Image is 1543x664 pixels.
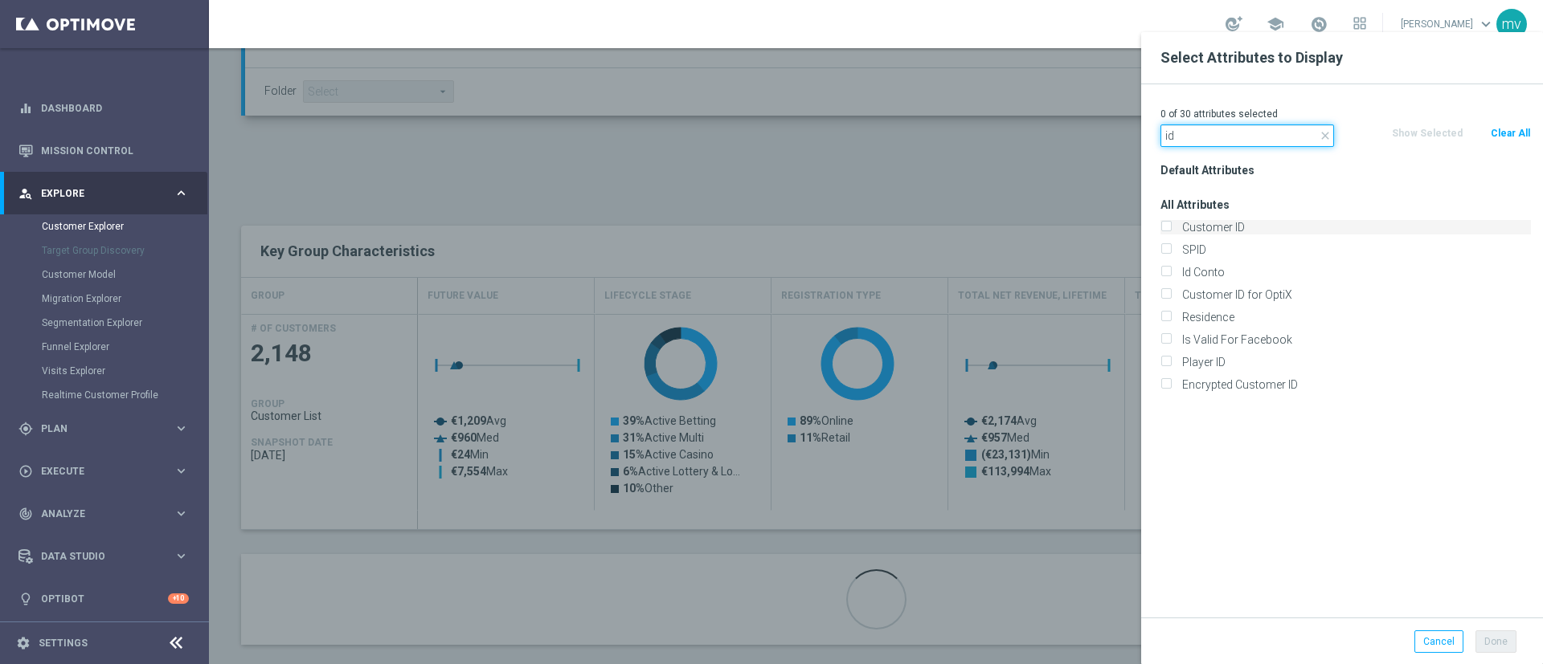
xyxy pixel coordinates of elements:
button: track_changes Analyze keyboard_arrow_right [18,507,190,520]
h3: All Attributes [1160,198,1531,212]
label: SPID [1177,242,1531,257]
div: Customer Model [42,263,207,287]
label: Customer ID for OptiX [1177,287,1531,302]
i: keyboard_arrow_right [174,548,189,564]
span: Explore [41,189,174,198]
button: gps_fixed Plan keyboard_arrow_right [18,422,190,435]
a: Mission Control [41,129,189,172]
div: Target Group Discovery [42,238,207,263]
p: 0 of 30 attributes selected [1160,108,1531,120]
button: lightbulb Optibot +10 [18,593,190,605]
i: keyboard_arrow_right [174,463,189,479]
button: Done [1475,630,1516,653]
a: Realtime Customer Profile [42,389,167,401]
div: Execute [18,464,174,479]
i: play_circle_outline [18,464,33,479]
span: school [1267,15,1284,33]
i: close [1319,129,1332,142]
h3: Default Attributes [1160,163,1531,177]
i: keyboard_arrow_right [174,185,189,201]
i: keyboard_arrow_right [174,421,189,436]
div: Customer Explorer [42,214,207,238]
label: Residence [1177,310,1531,324]
div: Migration Explorer [42,287,207,311]
a: [PERSON_NAME]keyboard_arrow_down [1399,12,1496,36]
div: Explore [18,186,174,201]
i: lightbulb [18,592,33,606]
button: person_search Explore keyboard_arrow_right [18,187,190,200]
a: Optibot [41,577,168,620]
a: Dashboard [41,87,189,129]
div: Data Studio [18,549,174,564]
div: mv [1496,9,1527,39]
button: equalizer Dashboard [18,102,190,115]
a: Customer Model [42,268,167,281]
span: Analyze [41,509,174,519]
span: Execute [41,466,174,476]
a: Segmentation Explorer [42,316,167,329]
a: Funnel Explorer [42,340,167,353]
a: Settings [39,638,88,648]
div: Visits Explorer [42,359,207,383]
input: Search [1160,124,1334,147]
i: person_search [18,186,33,201]
a: Customer Explorer [42,220,167,233]
a: Visits Explorer [42,365,167,377]
div: Funnel Explorer [42,335,207,359]
label: Is Valid For Facebook [1177,332,1531,347]
span: Data Studio [41,552,174,561]
div: Mission Control [18,129,189,172]
i: keyboard_arrow_right [174,506,189,521]
div: Realtime Customer Profile [42,383,207,407]
button: Clear All [1489,124,1532,142]
div: Segmentation Explorer [42,311,207,335]
div: Plan [18,422,174,436]
div: Dashboard [18,87,189,129]
label: Id Conto [1177,265,1531,279]
label: Encrypted Customer ID [1177,377,1531,392]
div: Analyze [18,507,174,521]
label: Customer ID [1177,220,1531,234]
button: play_circle_outline Execute keyboard_arrow_right [18,465,190,478]
div: Optibot [18,577,189,620]
div: +10 [168,593,189,604]
label: Player ID [1177,355,1531,369]
button: Data Studio keyboard_arrow_right [18,550,190,563]
i: track_changes [18,507,33,521]
i: settings [16,636,31,650]
a: Migration Explorer [42,292,167,305]
button: Cancel [1414,630,1463,653]
span: Plan [41,424,174,434]
i: gps_fixed [18,422,33,436]
button: Mission Control [18,145,190,157]
i: equalizer [18,101,33,116]
h2: Select Attributes to Display [1160,48,1524,67]
span: keyboard_arrow_down [1477,15,1495,33]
